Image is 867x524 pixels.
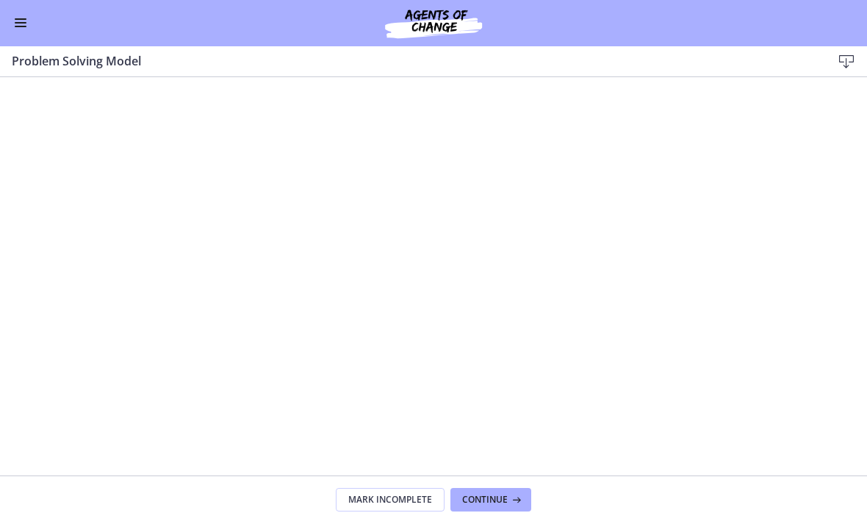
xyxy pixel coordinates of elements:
img: Agents of Change [345,6,522,41]
h3: Problem Solving Model [12,53,808,71]
button: Enable menu [12,15,29,32]
button: Continue [450,489,531,512]
button: Mark Incomplete [336,489,445,512]
span: Mark Incomplete [348,495,432,506]
span: Continue [462,495,508,506]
